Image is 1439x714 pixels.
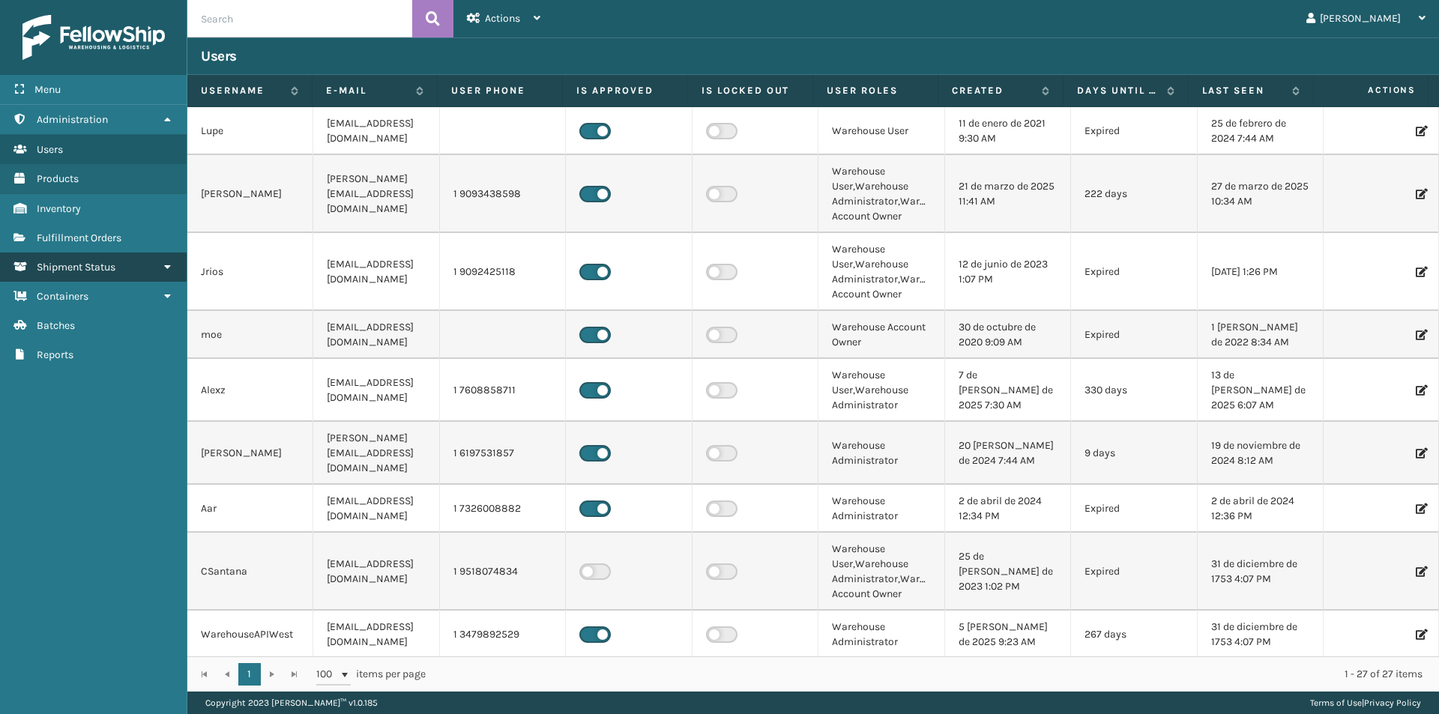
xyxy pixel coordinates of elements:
[326,84,408,97] label: E-mail
[952,84,1034,97] label: Created
[818,359,944,422] td: Warehouse User,Warehouse Administrator
[1318,78,1425,103] span: Actions
[818,422,944,485] td: Warehouse Administrator
[201,84,283,97] label: Username
[440,233,566,311] td: 1 9092425118
[576,84,674,97] label: Is Approved
[187,533,313,611] td: CSantana
[1198,107,1324,155] td: 25 de febrero de 2024 7:44 AM
[1416,330,1425,340] i: Edit
[1310,698,1362,708] a: Terms of Use
[238,663,261,686] a: 1
[1071,533,1197,611] td: Expired
[1416,126,1425,136] i: Edit
[1071,155,1197,233] td: 222 days
[818,485,944,533] td: Warehouse Administrator
[316,667,339,682] span: 100
[1198,422,1324,485] td: 19 de noviembre de 2024 8:12 AM
[945,485,1071,533] td: 2 de abril de 2024 12:34 PM
[1198,359,1324,422] td: 13 de [PERSON_NAME] de 2025 6:07 AM
[1198,311,1324,359] td: 1 [PERSON_NAME] de 2022 8:34 AM
[440,611,566,659] td: 1 3479892529
[1077,84,1159,97] label: Days until password expires
[313,155,439,233] td: [PERSON_NAME][EMAIL_ADDRESS][DOMAIN_NAME]
[818,233,944,311] td: Warehouse User,Warehouse Administrator,Warehouse Account Owner
[440,533,566,611] td: 1 9518074834
[313,611,439,659] td: [EMAIL_ADDRESS][DOMAIN_NAME]
[34,83,61,96] span: Menu
[37,143,63,156] span: Users
[1416,267,1425,277] i: Edit
[187,422,313,485] td: [PERSON_NAME]
[37,172,79,185] span: Products
[451,84,549,97] label: User phone
[313,107,439,155] td: [EMAIL_ADDRESS][DOMAIN_NAME]
[1416,503,1425,514] i: Edit
[440,155,566,233] td: 1 9093438598
[1310,692,1421,714] div: |
[22,15,165,60] img: logo
[201,47,237,65] h3: Users
[818,611,944,659] td: Warehouse Administrator
[187,311,313,359] td: moe
[313,311,439,359] td: [EMAIL_ADDRESS][DOMAIN_NAME]
[818,533,944,611] td: Warehouse User,Warehouse Administrator,Warehouse Account Owner
[945,611,1071,659] td: 5 [PERSON_NAME] de 2025 9:23 AM
[945,233,1071,311] td: 12 de junio de 2023 1:07 PM
[1071,311,1197,359] td: Expired
[313,233,439,311] td: [EMAIL_ADDRESS][DOMAIN_NAME]
[1071,485,1197,533] td: Expired
[818,107,944,155] td: Warehouse User
[1416,189,1425,199] i: Edit
[1198,611,1324,659] td: 31 de diciembre de 1753 4:07 PM
[37,319,75,332] span: Batches
[945,359,1071,422] td: 7 de [PERSON_NAME] de 2025 7:30 AM
[1416,566,1425,577] i: Edit
[1364,698,1421,708] a: Privacy Policy
[447,667,1423,682] div: 1 - 27 of 27 items
[37,290,88,303] span: Containers
[1071,233,1197,311] td: Expired
[1198,233,1324,311] td: [DATE] 1:26 PM
[1202,84,1285,97] label: Last Seen
[187,359,313,422] td: Alexz
[485,12,520,25] span: Actions
[945,107,1071,155] td: 11 de enero de 2021 9:30 AM
[827,84,924,97] label: User Roles
[313,533,439,611] td: [EMAIL_ADDRESS][DOMAIN_NAME]
[187,233,313,311] td: Jrios
[1416,629,1425,640] i: Edit
[1416,448,1425,459] i: Edit
[37,232,121,244] span: Fulfillment Orders
[187,107,313,155] td: Lupe
[187,155,313,233] td: [PERSON_NAME]
[945,422,1071,485] td: 20 [PERSON_NAME] de 2024 7:44 AM
[440,485,566,533] td: 1 7326008882
[818,155,944,233] td: Warehouse User,Warehouse Administrator,Warehouse Account Owner
[37,202,81,215] span: Inventory
[1071,422,1197,485] td: 9 days
[440,422,566,485] td: 1 6197531857
[37,348,73,361] span: Reports
[1416,385,1425,396] i: Edit
[187,485,313,533] td: Aar
[313,485,439,533] td: [EMAIL_ADDRESS][DOMAIN_NAME]
[313,359,439,422] td: [EMAIL_ADDRESS][DOMAIN_NAME]
[1198,155,1324,233] td: 27 de marzo de 2025 10:34 AM
[316,663,426,686] span: items per page
[37,113,108,126] span: Administration
[1071,107,1197,155] td: Expired
[205,692,378,714] p: Copyright 2023 [PERSON_NAME]™ v 1.0.185
[37,261,115,273] span: Shipment Status
[818,311,944,359] td: Warehouse Account Owner
[1198,533,1324,611] td: 31 de diciembre de 1753 4:07 PM
[945,311,1071,359] td: 30 de octubre de 2020 9:09 AM
[945,533,1071,611] td: 25 de [PERSON_NAME] de 2023 1:02 PM
[702,84,799,97] label: Is Locked Out
[187,611,313,659] td: WarehouseAPIWest
[945,155,1071,233] td: 21 de marzo de 2025 11:41 AM
[440,359,566,422] td: 1 7608858711
[1198,485,1324,533] td: 2 de abril de 2024 12:36 PM
[1071,359,1197,422] td: 330 days
[313,422,439,485] td: [PERSON_NAME][EMAIL_ADDRESS][DOMAIN_NAME]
